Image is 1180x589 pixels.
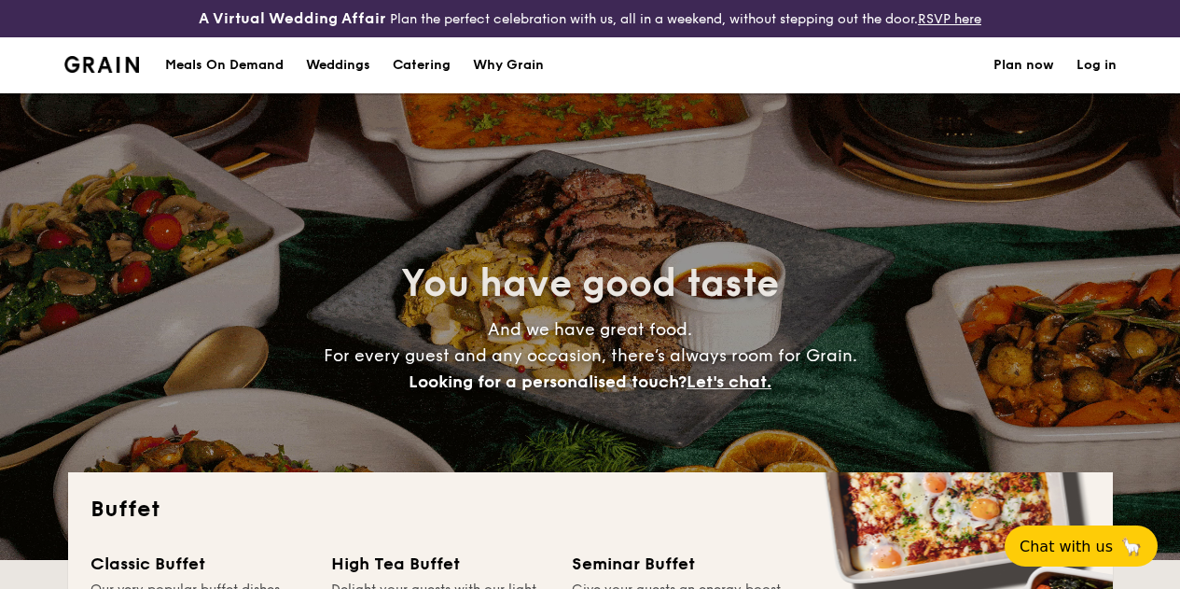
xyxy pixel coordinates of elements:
a: Meals On Demand [154,37,295,93]
span: Let's chat. [687,372,771,392]
div: Weddings [306,37,370,93]
h4: A Virtual Wedding Affair [199,7,386,30]
h2: Buffet [90,495,1090,525]
div: Plan the perfect celebration with us, all in a weekend, without stepping out the door. [197,7,983,30]
span: You have good taste [401,261,779,306]
div: Why Grain [473,37,544,93]
div: Meals On Demand [165,37,284,93]
h1: Catering [393,37,451,93]
a: Log in [1076,37,1117,93]
a: Logotype [64,56,140,73]
img: Grain [64,56,140,73]
a: Plan now [993,37,1054,93]
a: Weddings [295,37,382,93]
span: Looking for a personalised touch? [409,372,687,392]
div: Classic Buffet [90,551,309,577]
a: RSVP here [918,11,981,27]
span: And we have great food. For every guest and any occasion, there’s always room for Grain. [324,319,857,392]
button: Chat with us🦙 [1005,526,1158,567]
div: Seminar Buffet [572,551,790,577]
a: Catering [382,37,462,93]
span: Chat with us [1020,538,1113,555]
a: Why Grain [462,37,555,93]
div: High Tea Buffet [331,551,549,577]
span: 🦙 [1120,536,1143,557]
